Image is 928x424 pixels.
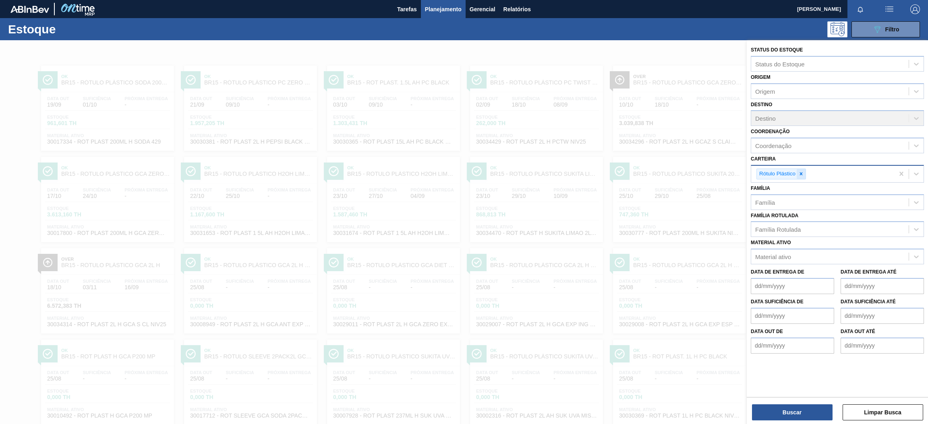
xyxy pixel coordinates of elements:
[470,4,495,14] span: Gerencial
[841,308,924,324] input: dd/mm/yyyy
[751,308,834,324] input: dd/mm/yyyy
[397,4,417,14] span: Tarefas
[751,338,834,354] input: dd/mm/yyyy
[755,253,791,260] div: Material ativo
[884,4,894,14] img: userActions
[751,74,771,80] label: Origem
[755,142,791,149] div: Coordenação
[851,21,920,37] button: Filtro
[751,278,834,294] input: dd/mm/yyyy
[751,129,790,134] label: Coordenação
[885,26,899,33] span: Filtro
[757,169,797,179] div: Rótulo Plástico
[8,25,132,34] h1: Estoque
[10,6,49,13] img: TNhmsLtSVTkK8tSr43FrP2fwEKptu5GPRR3wAAAABJRU5ErkJggg==
[751,156,776,162] label: Carteira
[751,269,804,275] label: Data de Entrega de
[847,4,873,15] button: Notificações
[827,21,847,37] div: Pogramando: nenhum usuário selecionado
[751,102,772,107] label: Destino
[751,47,803,53] label: Status do Estoque
[751,240,791,245] label: Material ativo
[503,4,531,14] span: Relatórios
[751,329,783,334] label: Data out de
[910,4,920,14] img: Logout
[841,269,897,275] label: Data de Entrega até
[841,299,896,305] label: Data suficiência até
[755,199,775,206] div: Família
[755,226,801,233] div: Família Rotulada
[751,213,798,218] label: Família Rotulada
[755,88,775,95] div: Origem
[755,60,805,67] div: Status do Estoque
[425,4,462,14] span: Planejamento
[841,278,924,294] input: dd/mm/yyyy
[841,338,924,354] input: dd/mm/yyyy
[841,329,875,334] label: Data out até
[751,185,770,191] label: Família
[751,299,804,305] label: Data suficiência de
